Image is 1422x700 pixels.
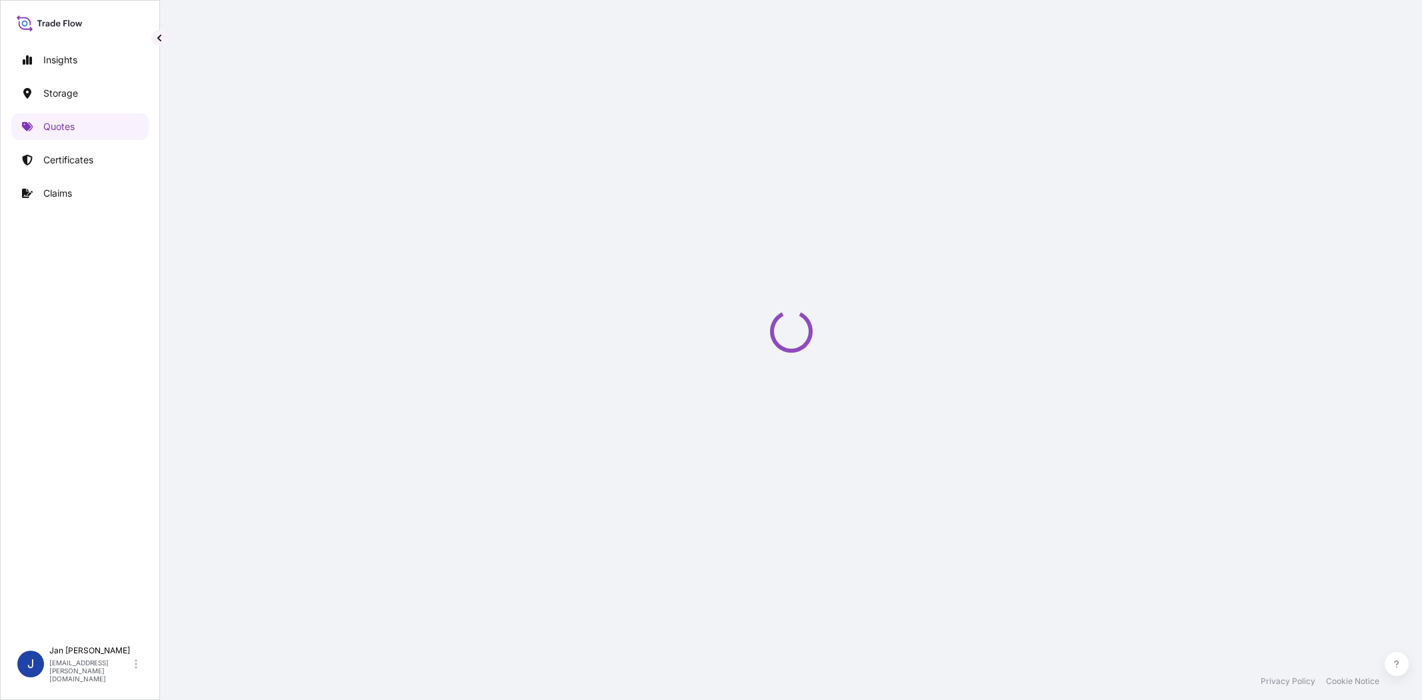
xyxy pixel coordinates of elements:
a: Certificates [11,147,149,173]
p: Jan [PERSON_NAME] [49,645,132,656]
p: Insights [43,53,77,67]
p: Quotes [43,120,75,133]
p: Certificates [43,153,93,167]
a: Insights [11,47,149,73]
a: Cookie Notice [1326,676,1379,687]
a: Storage [11,80,149,107]
p: Storage [43,87,78,100]
a: Privacy Policy [1261,676,1315,687]
p: [EMAIL_ADDRESS][PERSON_NAME][DOMAIN_NAME] [49,659,132,683]
a: Quotes [11,113,149,140]
p: Claims [43,187,72,200]
span: J [27,657,34,671]
a: Claims [11,180,149,207]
